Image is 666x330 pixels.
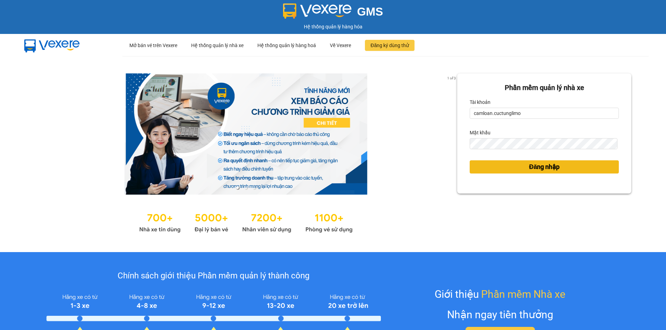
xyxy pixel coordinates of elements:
button: Đăng ký dùng thử [365,40,415,51]
li: slide item 3 [253,186,256,189]
button: previous slide / item [35,73,44,195]
button: Đăng nhập [470,160,619,173]
div: Mở bán vé trên Vexere [129,34,177,56]
div: Về Vexere [330,34,351,56]
div: Hệ thống quản lý nhà xe [191,34,244,56]
div: Phần mềm quản lý nhà xe [470,82,619,93]
li: slide item 2 [245,186,247,189]
p: 1 of 3 [445,73,457,82]
div: Giới thiệu [435,286,565,302]
img: logo 2 [283,3,352,19]
label: Tài khoản [470,97,490,108]
span: GMS [357,5,383,18]
span: Đăng ký dùng thử [370,42,409,49]
div: Hệ thống quản lý hàng hóa [2,23,664,30]
a: GMS [283,10,383,16]
div: Hệ thống quản lý hàng hoá [257,34,316,56]
div: Chính sách giới thiệu Phần mềm quản lý thành công [46,269,381,283]
img: Statistics.png [139,208,353,235]
input: Tài khoản [470,108,619,119]
label: Mật khẩu [470,127,490,138]
span: Phần mềm Nhà xe [481,286,565,302]
div: Nhận ngay tiền thưởng [447,306,553,323]
img: mbUUG5Q.png [17,34,87,57]
button: next slide / item [447,73,457,195]
input: Mật khẩu [470,138,617,149]
span: Đăng nhập [529,162,560,172]
li: slide item 1 [236,186,239,189]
